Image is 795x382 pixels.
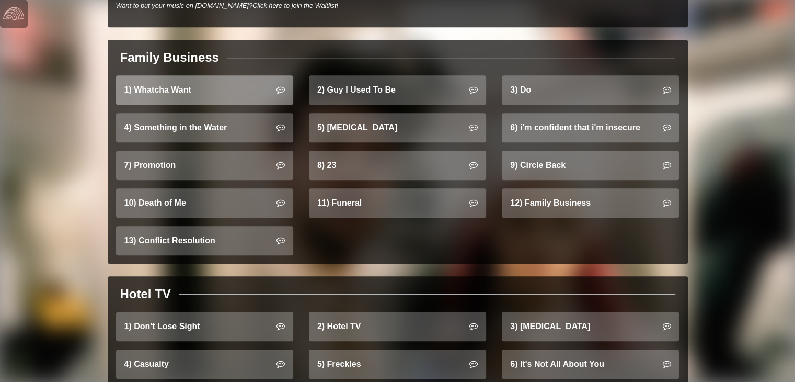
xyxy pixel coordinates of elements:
[116,151,293,180] a: 7) Promotion
[309,113,486,142] a: 5) [MEDICAL_DATA]
[252,2,338,9] a: Click here to join the Waitlist!
[120,48,219,67] div: Family Business
[116,2,339,9] i: Want to put your music on [DOMAIN_NAME]?
[309,312,486,341] a: 2) Hotel TV
[116,188,293,218] a: 10) Death of Me
[116,312,293,341] a: 1) Don't Lose Sight
[116,350,293,379] a: 4) Casualty
[309,350,486,379] a: 5) Freckles
[502,188,679,218] a: 12) Family Business
[502,75,679,105] a: 3) Do
[116,113,293,142] a: 4) Something in the Water
[309,188,486,218] a: 11) Funeral
[309,75,486,105] a: 2) Guy I Used To Be
[502,350,679,379] a: 6) It's Not All About You
[3,3,24,24] img: logo-white-4c48a5e4bebecaebe01ca5a9d34031cfd3d4ef9ae749242e8c4bf12ef99f53e8.png
[116,75,293,105] a: 1) Whatcha Want
[309,151,486,180] a: 8) 23
[116,226,293,255] a: 13) Conflict Resolution
[502,312,679,341] a: 3) [MEDICAL_DATA]
[120,285,171,304] div: Hotel TV
[502,113,679,142] a: 6) i'm confident that i'm insecure
[502,151,679,180] a: 9) Circle Back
